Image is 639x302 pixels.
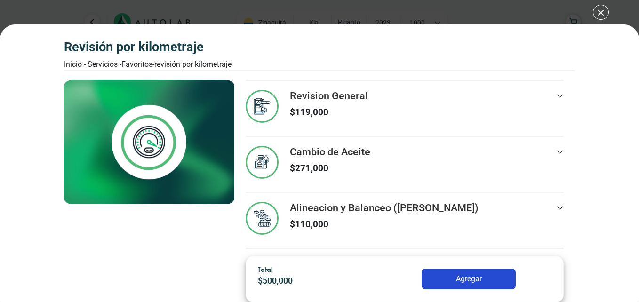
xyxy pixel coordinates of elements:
img: alineacion_y_balanceo-v3.svg [246,202,279,235]
font: Revisión por Kilometraje [154,60,232,69]
p: $ 271,000 [290,162,370,175]
p: $ 119,000 [290,106,368,119]
img: cambio_de_aceite-v3.svg [246,146,279,179]
h3: Revision General [290,90,368,102]
h3: Revisión por Kilometraje [64,40,232,55]
h3: Cambio de Aceite [290,146,370,158]
p: $ 110,000 [290,218,479,231]
h3: Alineacion y Balanceo ([PERSON_NAME]) [290,202,479,214]
img: revision_general-v3.svg [246,90,279,123]
span: Total [258,265,272,273]
button: Agregar [422,269,516,289]
p: $ 500,000 [258,275,372,287]
div: Inicio - Servicios - Favoritos - [64,59,232,70]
